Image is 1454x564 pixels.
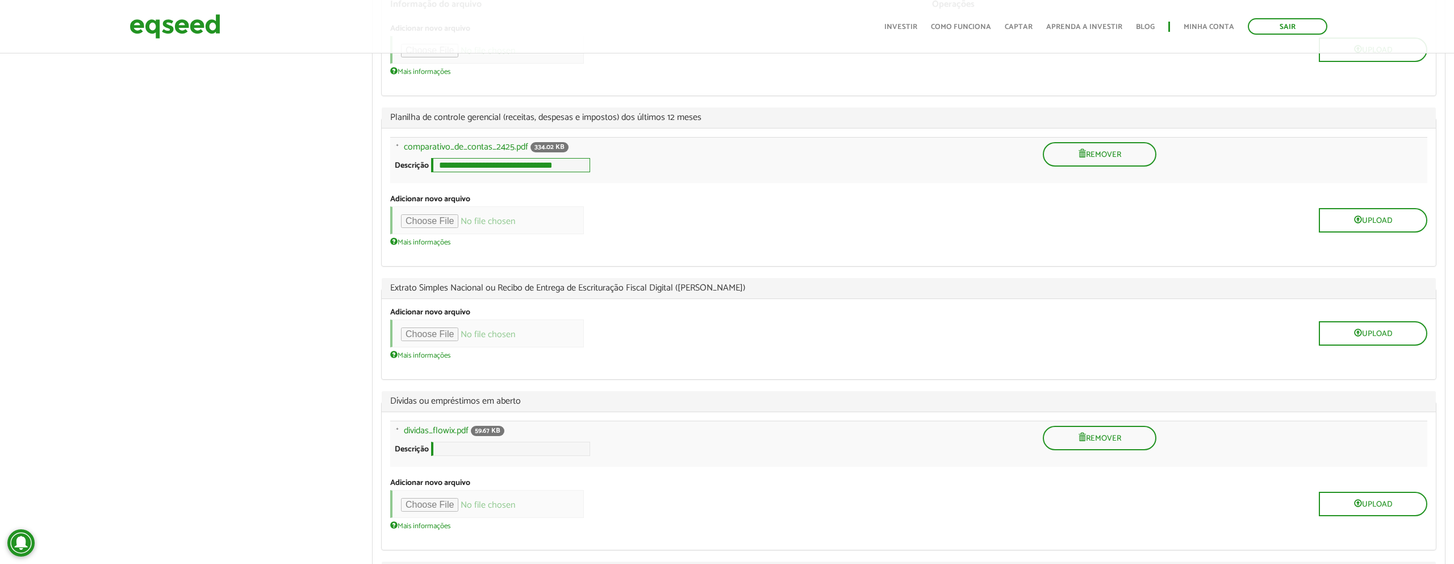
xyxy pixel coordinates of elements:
span: Extrato Simples Nacional ou Recibo de Entrega de Escrituração Fiscal Digital ([PERSON_NAME]) [390,284,1427,293]
button: Remover [1043,142,1156,167]
span: 59.67 KB [471,426,504,436]
label: Adicionar novo arquivo [390,479,470,487]
a: Mais informações [390,350,450,359]
a: Mais informações [390,67,450,76]
a: Arraste para reordenar [386,142,404,157]
span: 334.02 KB [530,142,569,152]
span: Dívidas ou empréstimos em aberto [390,397,1427,406]
a: Blog [1136,23,1155,31]
label: Adicionar novo arquivo [390,309,470,317]
a: Mais informações [390,237,450,246]
a: Aprenda a investir [1046,23,1122,31]
label: Adicionar novo arquivo [390,196,470,204]
label: Descrição [395,162,429,170]
img: EqSeed [129,11,220,42]
button: Remover [1043,426,1156,450]
a: comparativo_de_contas_2425.pdf [404,143,528,152]
a: Captar [1005,23,1033,31]
a: Minha conta [1184,23,1234,31]
a: dividas_flowix.pdf [404,426,469,436]
a: Sair [1248,18,1327,35]
label: Descrição [395,446,429,454]
button: Upload [1319,492,1427,516]
button: Upload [1319,208,1427,233]
a: Arraste para reordenar [386,426,404,441]
button: Upload [1319,321,1427,346]
a: Mais informações [390,521,450,530]
span: Planilha de controle gerencial (receitas, despesas e impostos) dos últimos 12 meses [390,113,1427,122]
a: Investir [884,23,917,31]
a: Como funciona [931,23,991,31]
